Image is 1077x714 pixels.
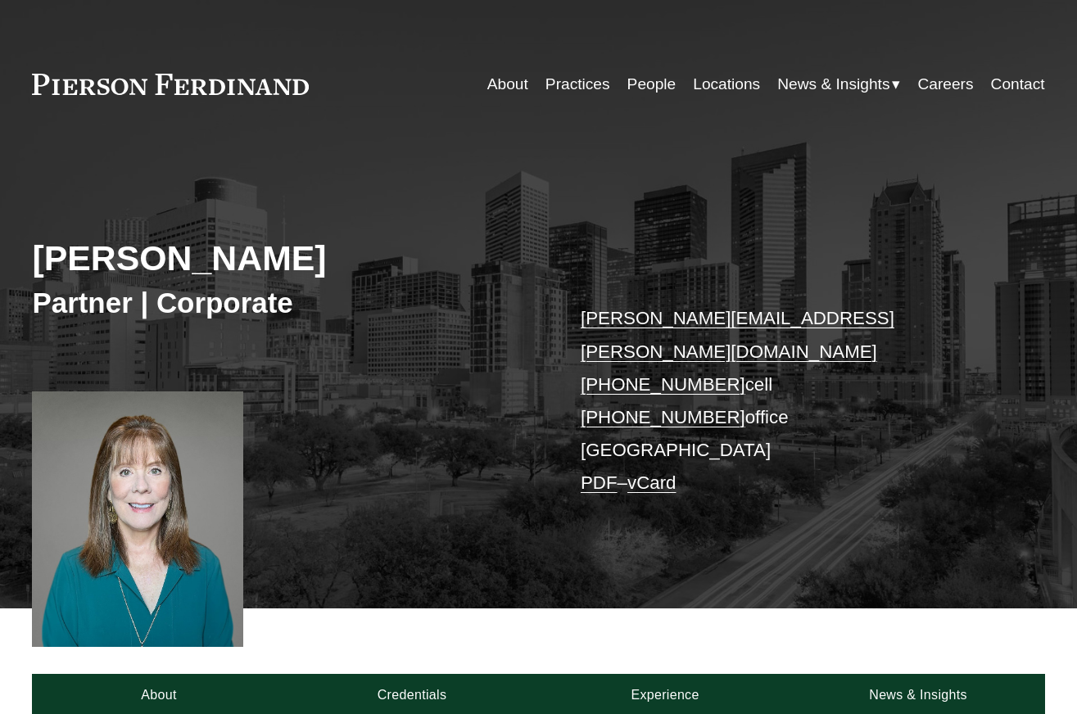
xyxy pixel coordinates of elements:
[487,69,528,100] a: About
[545,69,610,100] a: Practices
[32,237,454,280] h2: [PERSON_NAME]
[777,69,900,100] a: folder dropdown
[581,308,894,361] a: [PERSON_NAME][EMAIL_ADDRESS][PERSON_NAME][DOMAIN_NAME]
[693,69,760,100] a: Locations
[991,69,1045,100] a: Contact
[581,472,618,493] a: PDF
[627,472,676,493] a: vCard
[627,69,677,100] a: People
[581,407,745,427] a: [PHONE_NUMBER]
[777,70,889,98] span: News & Insights
[581,302,1002,499] p: cell office [GEOGRAPHIC_DATA] –
[581,374,745,395] a: [PHONE_NUMBER]
[32,285,454,320] h3: Partner | Corporate
[917,69,973,100] a: Careers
